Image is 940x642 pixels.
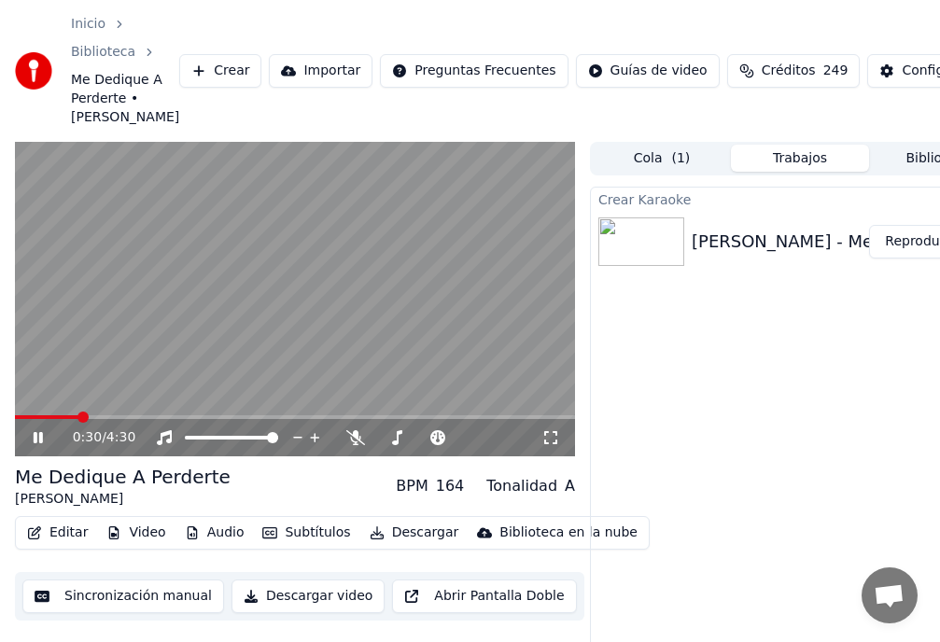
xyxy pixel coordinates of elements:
[499,523,638,542] div: Biblioteca en la nube
[71,71,179,127] span: Me Dedique A Perderte • [PERSON_NAME]
[576,54,720,88] button: Guías de video
[255,520,358,546] button: Subtítulos
[762,62,816,80] span: Créditos
[15,490,231,509] div: [PERSON_NAME]
[73,428,118,447] div: /
[436,475,465,497] div: 164
[593,145,731,172] button: Cola
[71,15,105,34] a: Inicio
[396,475,428,497] div: BPM
[177,520,252,546] button: Audio
[392,579,576,613] button: Abrir Pantalla Doble
[15,52,52,90] img: youka
[727,54,861,88] button: Créditos249
[486,475,557,497] div: Tonalidad
[71,15,179,127] nav: breadcrumb
[22,579,224,613] button: Sincronización manual
[362,520,467,546] button: Descargar
[269,54,372,88] button: Importar
[231,579,385,613] button: Descargar video
[731,145,869,172] button: Trabajos
[380,54,568,88] button: Preguntas Frecuentes
[565,475,575,497] div: A
[179,54,261,88] button: Crear
[71,43,135,62] a: Biblioteca
[73,428,102,447] span: 0:30
[671,149,690,168] span: ( 1 )
[99,520,173,546] button: Video
[15,464,231,490] div: Me Dedique A Perderte
[823,62,849,80] span: 249
[106,428,135,447] span: 4:30
[20,520,95,546] button: Editar
[862,567,918,623] a: Open chat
